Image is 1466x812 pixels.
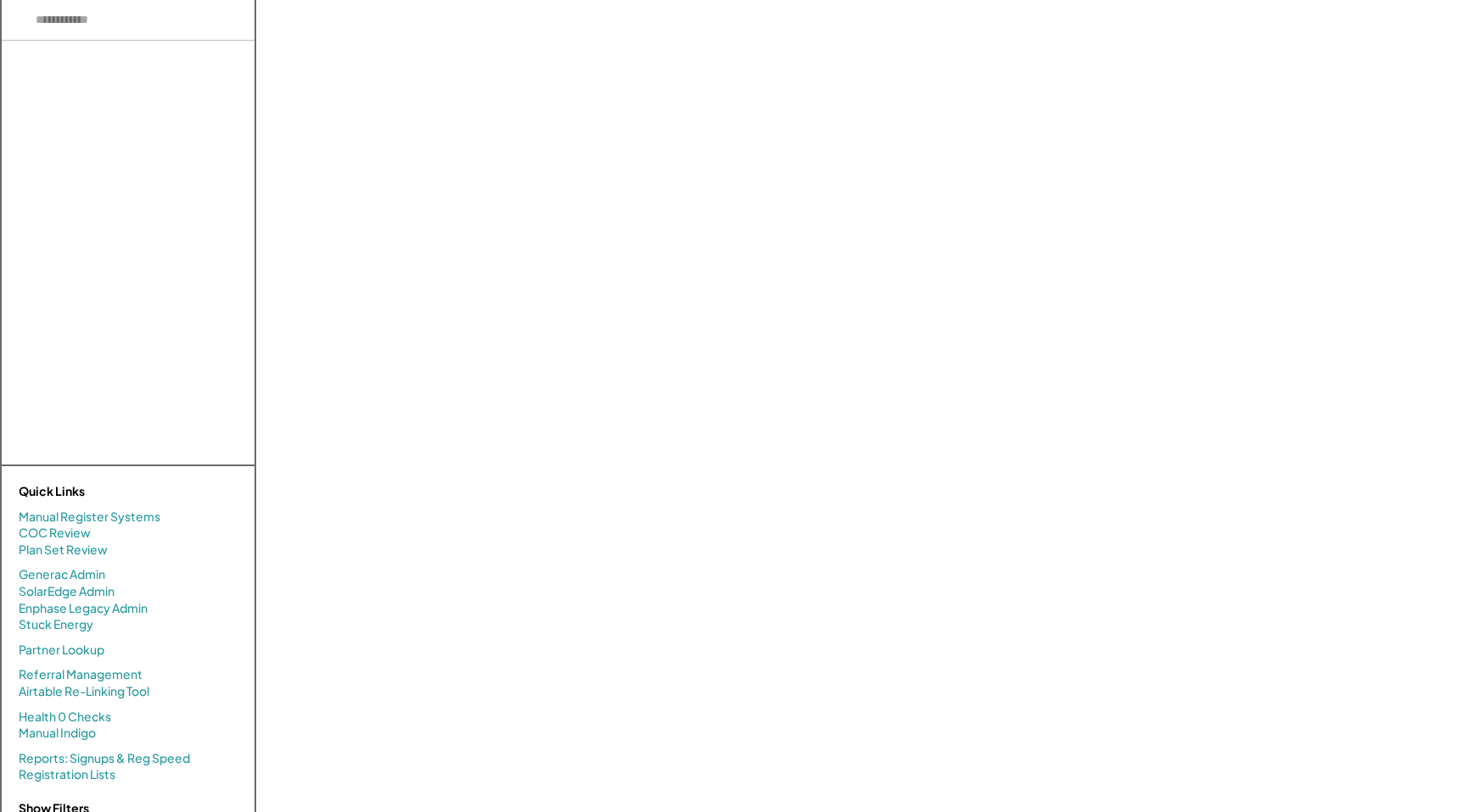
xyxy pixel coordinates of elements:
[19,750,190,767] a: Reports: Signups & Reg Speed
[19,766,115,783] a: Registration Lists
[19,542,108,559] a: Plan Set Review
[19,509,160,526] a: Manual Register Systems
[19,600,148,617] a: Enphase Legacy Admin
[19,666,143,683] a: Referral Management
[19,483,188,500] div: Quick Links
[19,525,91,542] a: COC Review
[19,683,149,700] a: Airtable Re-Linking Tool
[19,642,104,659] a: Partner Lookup
[19,583,115,600] a: SolarEdge Admin
[19,725,96,742] a: Manual Indigo
[19,709,111,726] a: Health 0 Checks
[19,566,105,583] a: Generac Admin
[19,616,93,633] a: Stuck Energy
